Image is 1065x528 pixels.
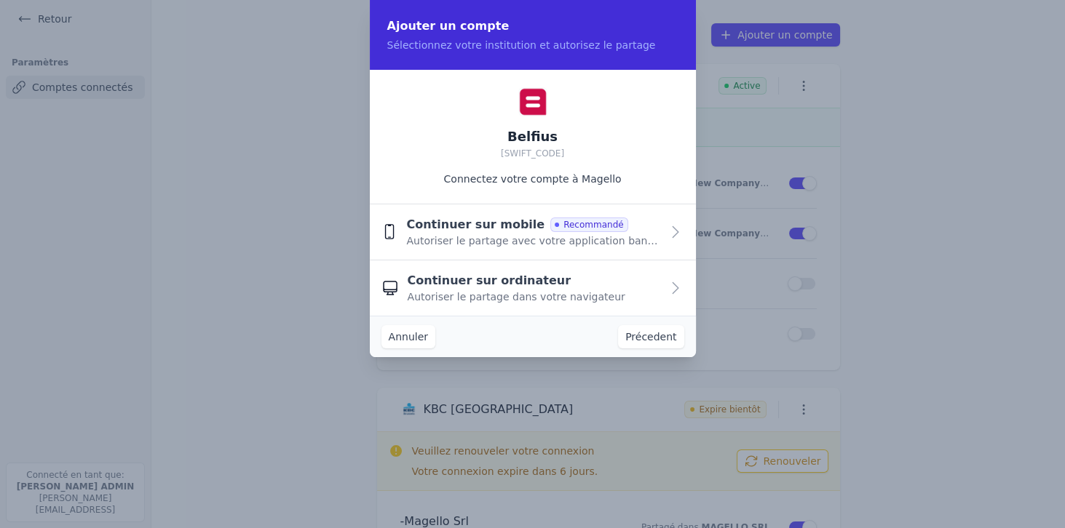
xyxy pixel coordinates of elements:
[381,325,435,348] button: Annuler
[406,216,545,233] span: Continuer sur mobile
[618,325,684,348] button: Précedent
[408,289,625,304] span: Autoriser le partage dans votre navigateur
[443,172,621,186] p: Connectez votre compte à Magello
[408,272,571,289] span: Continuer sur ordinateur
[370,260,696,316] button: Continuer sur ordinateur Autoriser le partage dans votre navigateur
[370,204,696,260] button: Continuer sur mobile Recommandé Autoriser le partage avec votre application bancaire
[406,233,660,248] span: Autoriser le partage avec votre application bancaire
[550,217,627,232] span: Recommandé
[518,87,547,116] img: Belfius
[387,38,678,52] p: Sélectionnez votre institution et autorisez le partage
[387,17,678,35] h2: Ajouter un compte
[501,128,564,145] h2: Belfius
[501,148,564,159] span: [SWIFT_CODE]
